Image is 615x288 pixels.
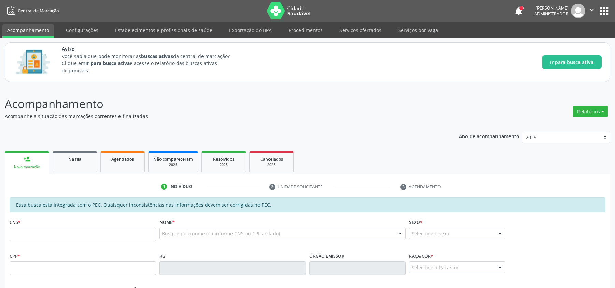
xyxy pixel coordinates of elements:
[62,45,242,53] span: Aviso
[153,156,193,162] span: Não compareceram
[573,106,608,117] button: Relatórios
[260,156,283,162] span: Cancelados
[411,264,459,271] span: Selecione a Raça/cor
[534,11,569,17] span: Administrador
[309,251,344,261] label: Órgão emissor
[169,184,192,190] div: Indivíduo
[61,24,103,36] a: Configurações
[10,217,20,228] label: CNS
[411,230,449,237] span: Selecione o sexo
[159,251,165,261] label: RG
[18,8,59,14] span: Central de Marcação
[224,24,277,36] a: Exportação do BPA
[409,251,433,261] label: Raça/cor
[85,60,130,67] strong: Ir para busca ativa
[10,164,44,170] div: Nova marcação
[588,6,596,14] i: 
[514,6,523,16] button: notifications
[534,5,569,11] div: [PERSON_NAME]
[23,155,31,163] div: person_add
[62,53,242,74] p: Você sabia que pode monitorar as da central de marcação? Clique em e acesse o relatório das busca...
[153,162,193,168] div: 2025
[213,156,234,162] span: Resolvidos
[550,59,593,66] span: Ir para busca ativa
[13,47,52,77] img: Imagem de CalloutCard
[161,184,167,190] div: 1
[2,24,54,38] a: Acompanhamento
[585,4,598,18] button: 
[254,162,289,168] div: 2025
[5,96,429,113] p: Acompanhamento
[110,24,217,36] a: Estabelecimentos e profissionais de saúde
[459,132,519,140] p: Ano de acompanhamento
[207,162,241,168] div: 2025
[10,197,605,212] div: Essa busca está integrada com o PEC. Quaisquer inconsistências nas informações devem ser corrigid...
[409,217,422,228] label: Sexo
[159,217,175,228] label: Nome
[284,24,327,36] a: Procedimentos
[542,55,602,69] button: Ir para busca ativa
[393,24,443,36] a: Serviços por vaga
[598,5,610,17] button: apps
[162,230,280,237] span: Busque pelo nome (ou informe CNS ou CPF ao lado)
[68,156,81,162] span: Na fila
[5,113,429,120] p: Acompanhe a situação das marcações correntes e finalizadas
[111,156,134,162] span: Agendados
[571,4,585,18] img: img
[141,53,173,59] strong: buscas ativas
[335,24,386,36] a: Serviços ofertados
[5,5,59,16] a: Central de Marcação
[10,251,20,261] label: CPF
